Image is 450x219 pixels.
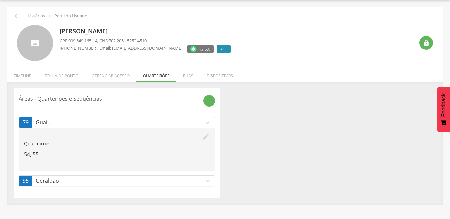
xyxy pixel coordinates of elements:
li: Dispositivos [200,66,240,82]
i:  [46,12,53,20]
p: Guaiu [36,119,204,126]
p: 54, 55 [24,151,210,158]
li: Timeline [7,66,38,82]
button: Feedback - Mostrar pesquisa [437,87,450,132]
span: Feedback [441,93,447,117]
span: 009.549.165-14 [68,38,97,44]
p: CPF: , CNS: [60,38,234,44]
p: Quarteirões [24,140,210,147]
li: Gerenciar acesso [85,66,136,82]
span: 702 2051 5252 4510 [109,38,147,44]
i:  [423,40,430,46]
p: Perfil do Usuário [54,13,87,19]
i: expand_more [204,119,211,126]
p: Geraldão [36,177,204,185]
i: add [206,98,212,104]
span: [PHONE_NUMBER] [60,45,97,51]
li: Ruas [176,66,200,82]
p: Áreas - Quarteirões e Sequências [19,95,198,103]
a: 79Guaiuexpand_more [19,117,215,128]
i:  [13,12,21,20]
i: edit [202,133,210,140]
li: Folha de ponto [38,66,85,82]
p: , Email: [EMAIL_ADDRESS][DOMAIN_NAME] [60,45,182,51]
p: [PERSON_NAME] [60,27,234,36]
span: ACE [220,46,227,52]
span: v2.5.0 [199,46,210,52]
span: 95 [23,177,29,185]
p: Usuários [28,13,45,19]
a: 95Geraldãoexpand_more [19,176,215,186]
i: expand_more [204,177,211,185]
span: 79 [23,119,29,126]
